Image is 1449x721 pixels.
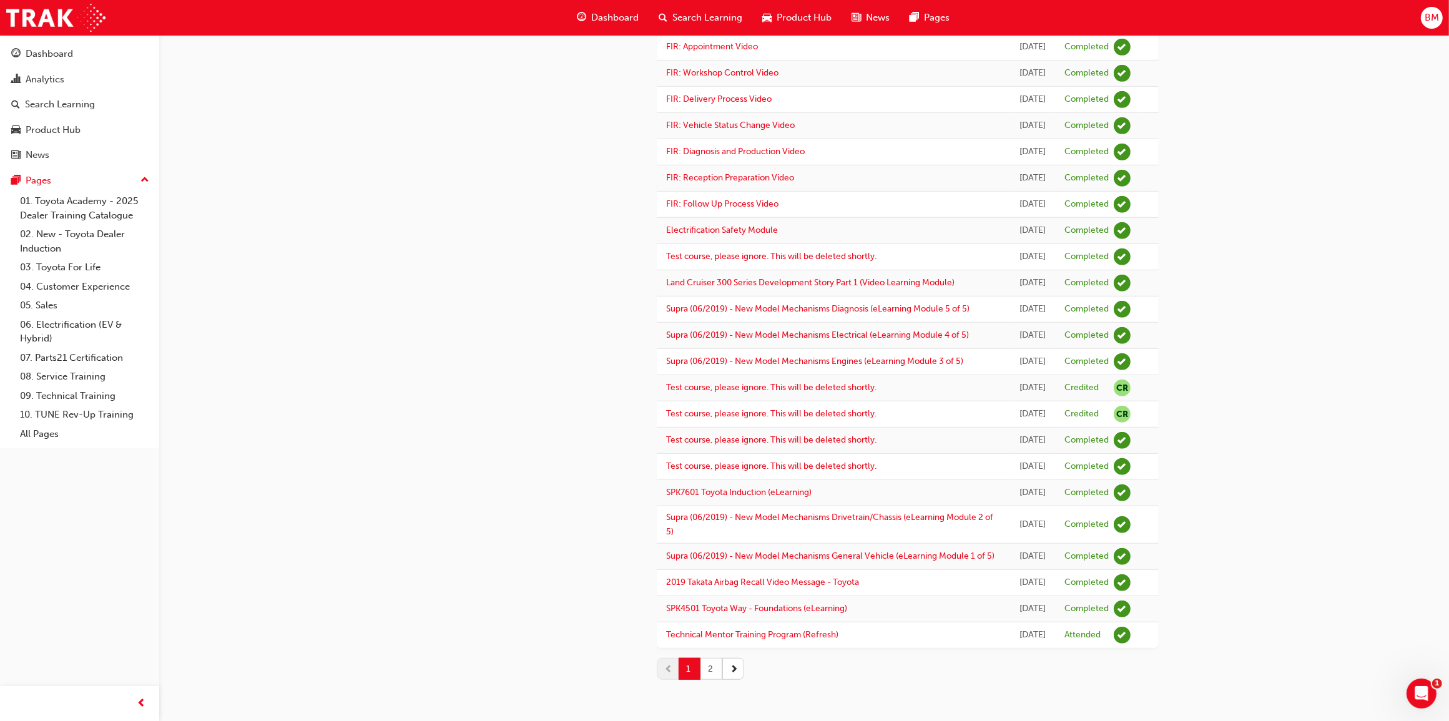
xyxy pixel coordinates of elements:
[1114,196,1131,213] span: learningRecordVerb_COMPLETE-icon
[1114,458,1131,475] span: learningRecordVerb_COMPLETE-icon
[1421,7,1443,29] button: BM
[900,5,960,31] a: pages-iconPages
[1019,250,1046,264] div: Wed Jun 29 2022 08:48:00 GMT+0930 (Australian Central Standard Time)
[1064,519,1109,531] div: Completed
[15,296,154,315] a: 05. Sales
[26,174,51,188] div: Pages
[1114,144,1131,160] span: learningRecordVerb_COMPLETE-icon
[1019,40,1046,54] div: Sun Jul 31 2022 23:30:00 GMT+0930 (Australian Central Standard Time)
[1114,353,1131,370] span: learningRecordVerb_COMPLETE-icon
[1425,11,1439,25] span: BM
[1114,574,1131,591] span: learningRecordVerb_COMPLETE-icon
[1064,41,1109,53] div: Completed
[1114,516,1131,533] span: learningRecordVerb_COMPLETE-icon
[26,72,64,87] div: Analytics
[577,10,586,26] span: guage-icon
[11,175,21,187] span: pages-icon
[657,658,679,680] button: prev-icon
[666,172,794,183] a: FIR: Reception Preparation Video
[664,662,673,675] span: prev-icon
[5,93,154,116] a: Search Learning
[15,192,154,225] a: 01. Toyota Academy - 2025 Dealer Training Catalogue
[15,405,154,424] a: 10. TUNE Rev-Up Training
[666,67,779,78] a: FIR: Workshop Control Video
[666,277,955,288] a: Land Cruiser 300 Series Development Story Part 1 (Video Learning Module)
[1019,302,1046,316] div: Fri Oct 02 2020 23:30:00 GMT+0930 (Australian Central Standard Time)
[1432,679,1442,689] span: 1
[666,251,877,262] a: Test course, please ignore. This will be deleted shortly.
[1019,407,1046,421] div: Tue Jun 09 2020 22:19:06 GMT+0930 (Australian Central Standard Time)
[1019,66,1046,81] div: Sun Jul 31 2022 23:30:00 GMT+0930 (Australian Central Standard Time)
[666,629,838,640] a: Technical Mentor Training Program (Refresh)
[1064,146,1109,158] div: Completed
[666,146,805,157] a: FIR: Diagnosis and Production Video
[1064,577,1109,589] div: Completed
[15,258,154,277] a: 03. Toyota For Life
[1064,356,1109,368] div: Completed
[11,99,20,110] span: search-icon
[1019,145,1046,159] div: Sun Jul 31 2022 23:30:00 GMT+0930 (Australian Central Standard Time)
[666,512,993,537] a: Supra (06/2019) - New Model Mechanisms Drivetrain/Chassis (eLearning Module 2 of 5)
[1019,486,1046,500] div: Tue Jun 09 2020 22:19:06 GMT+0930 (Australian Central Standard Time)
[1064,603,1109,615] div: Completed
[15,225,154,258] a: 02. New - Toyota Dealer Induction
[1019,276,1046,290] div: Thu Dec 23 2021 00:30:00 GMT+1030 (Australian Central Daylight Time)
[1019,576,1046,590] div: Thu Oct 17 2019 00:30:00 GMT+1030 (Australian Central Daylight Time)
[866,11,890,25] span: News
[679,658,700,680] button: 1
[659,10,667,26] span: search-icon
[666,330,969,340] a: Supra (06/2019) - New Model Mechanisms Electrical (eLearning Module 4 of 5)
[1064,487,1109,499] div: Completed
[1114,380,1131,396] span: null-icon
[15,424,154,444] a: All Pages
[700,658,722,680] button: 2
[1114,601,1131,617] span: learningRecordVerb_COMPLETE-icon
[1114,65,1131,82] span: learningRecordVerb_COMPLETE-icon
[137,696,147,712] span: prev-icon
[5,68,154,91] a: Analytics
[1019,628,1046,642] div: Wed Jun 06 2018 23:30:00 GMT+0930 (Australian Central Standard Time)
[5,119,154,142] a: Product Hub
[666,603,847,614] a: SPK4501 Toyota Way - Foundations (eLearning)
[5,169,154,192] button: Pages
[1114,170,1131,187] span: learningRecordVerb_COMPLETE-icon
[752,5,842,31] a: car-iconProduct Hub
[15,386,154,406] a: 09. Technical Training
[6,4,106,32] img: Trak
[15,367,154,386] a: 08. Service Training
[666,487,812,498] a: SPK7601 Toyota Induction (eLearning)
[666,199,779,209] a: FIR: Follow Up Process Video
[1019,549,1046,564] div: Tue Mar 31 2020 00:30:00 GMT+1030 (Australian Central Daylight Time)
[730,662,739,675] span: next-icon
[666,303,970,314] a: Supra (06/2019) - New Model Mechanisms Diagnosis (eLearning Module 5 of 5)
[1114,275,1131,292] span: learningRecordVerb_COMPLETE-icon
[1064,382,1099,394] div: Credited
[1019,197,1046,212] div: Sun Jul 31 2022 23:30:00 GMT+0930 (Australian Central Standard Time)
[1019,171,1046,185] div: Sun Jul 31 2022 23:30:00 GMT+0930 (Australian Central Standard Time)
[26,47,73,61] div: Dashboard
[666,120,795,130] a: FIR: Vehicle Status Change Video
[1114,432,1131,449] span: learningRecordVerb_COMPLETE-icon
[1019,355,1046,369] div: Thu Oct 01 2020 23:30:00 GMT+0930 (Australian Central Standard Time)
[11,125,21,136] span: car-icon
[140,172,149,189] span: up-icon
[15,348,154,368] a: 07. Parts21 Certification
[1114,117,1131,134] span: learningRecordVerb_COMPLETE-icon
[672,11,742,25] span: Search Learning
[1064,199,1109,210] div: Completed
[1019,119,1046,133] div: Sun Jul 31 2022 23:30:00 GMT+0930 (Australian Central Standard Time)
[666,577,859,587] a: 2019 Takata Airbag Recall Video Message - Toyota
[1064,225,1109,237] div: Completed
[26,148,49,162] div: News
[1407,679,1437,709] iframe: Intercom live chat
[5,40,154,169] button: DashboardAnalyticsSearch LearningProduct HubNews
[666,461,877,471] a: Test course, please ignore. This will be deleted shortly.
[15,277,154,297] a: 04. Customer Experience
[842,5,900,31] a: news-iconNews
[1114,91,1131,108] span: learningRecordVerb_COMPLETE-icon
[910,10,919,26] span: pages-icon
[1019,92,1046,107] div: Sun Jul 31 2022 23:30:00 GMT+0930 (Australian Central Standard Time)
[1019,381,1046,395] div: Tue Jun 09 2020 22:19:06 GMT+0930 (Australian Central Standard Time)
[666,434,877,445] a: Test course, please ignore. This will be deleted shortly.
[11,150,21,161] span: news-icon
